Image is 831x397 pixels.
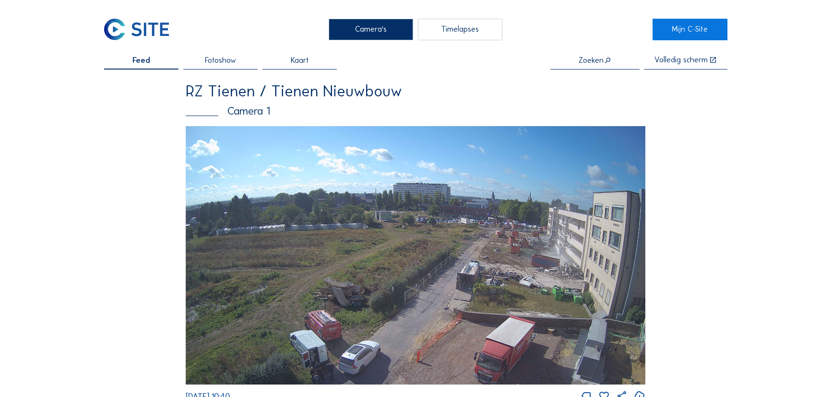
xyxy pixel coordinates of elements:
div: RZ Tienen / Tienen Nieuwbouw [186,83,645,99]
img: Image [186,126,645,385]
a: C-SITE Logo [104,19,179,41]
span: Fotoshow [205,57,236,64]
img: C-SITE Logo [104,19,169,41]
div: Camera 1 [186,106,645,117]
div: Camera's [329,19,414,41]
div: Volledig scherm [654,56,708,64]
span: Feed [132,57,150,64]
span: Kaart [291,57,309,64]
a: Mijn C-Site [653,19,727,41]
div: Timelapses [418,19,503,41]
